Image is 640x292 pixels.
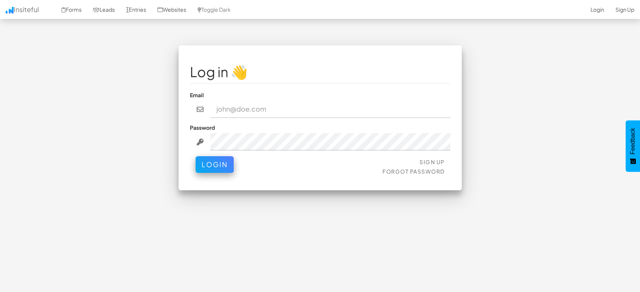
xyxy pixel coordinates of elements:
img: icon.png [6,7,14,14]
a: Sign Up [419,158,445,165]
h1: Log in 👋 [190,64,450,79]
button: Feedback - Show survey [626,120,640,172]
button: Login [196,156,234,173]
label: Password [190,124,215,131]
span: Feedback [629,128,636,154]
label: Email [190,91,204,99]
a: Forgot Password [382,168,445,175]
input: john@doe.com [210,101,450,118]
